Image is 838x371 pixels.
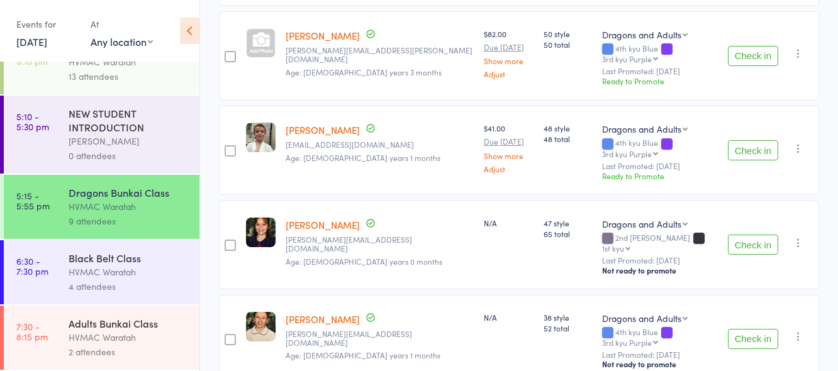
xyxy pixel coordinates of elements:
small: Last Promoted: [DATE] [602,350,717,359]
div: HVMAC Waratah [69,199,189,214]
small: Last Promoted: [DATE] [602,256,717,265]
span: 48 style [544,123,593,133]
small: Due [DATE] [484,43,534,52]
a: 5:15 -5:55 pmDragons Bunkai ClassHVMAC Waratah9 attendees [4,175,199,239]
div: 9 attendees [69,214,189,228]
button: Check in [728,46,778,66]
div: Not ready to promote [602,265,717,275]
small: damienms71@hotmail.com [286,140,474,149]
div: Dragons and Adults [602,28,681,41]
div: 3rd kyu Purple [602,338,652,346]
span: Age: [DEMOGRAPHIC_DATA] years 3 months [286,67,442,77]
span: 65 total [544,228,593,239]
div: Ready to Promote [602,75,717,86]
a: 4:30 -5:15 pmDynamitesHVMAC Waratah13 attendees [4,30,199,94]
a: 7:30 -8:15 pmAdults Bunkai ClassHVMAC Waratah2 attendees [4,306,199,370]
div: Dragons and Adults [602,123,681,135]
div: Not ready to promote [602,359,717,369]
div: 4th kyu Blue [602,44,717,63]
div: N/A [484,218,534,228]
div: 1st kyu [602,244,624,252]
div: $82.00 [484,28,534,78]
div: 4 attendees [69,279,189,294]
div: Any location [91,35,153,48]
span: 47 style [544,218,593,228]
div: 4th kyu Blue [602,138,717,157]
small: Last Promoted: [DATE] [602,67,717,75]
div: [PERSON_NAME] [69,134,189,148]
div: 3rd kyu Purple [602,55,652,63]
small: Last Promoted: [DATE] [602,162,717,170]
div: HVMAC Waratah [69,265,189,279]
a: 6:30 -7:30 pmBlack Belt ClassHVMAC Waratah4 attendees [4,240,199,304]
span: 38 style [544,312,593,323]
a: 5:10 -5:30 pmNEW STUDENT INTRODUCTION[PERSON_NAME]0 attendees [4,96,199,174]
span: 52 total [544,323,593,333]
div: Dragons and Adults [602,218,681,230]
div: HVMAC Waratah [69,330,189,345]
a: Adjust [484,70,534,78]
small: kristy.j.reid@gmail.com [286,46,474,64]
span: Age: [DEMOGRAPHIC_DATA] years 1 months [286,350,440,360]
time: 6:30 - 7:30 pm [16,256,48,276]
span: 50 style [544,28,593,39]
a: [PERSON_NAME] [286,123,360,136]
a: [DATE] [16,35,47,48]
div: Dragons Bunkai Class [69,185,189,199]
time: 5:10 - 5:30 pm [16,111,49,131]
time: 7:30 - 8:15 pm [16,321,48,341]
div: Ready to Promote [602,170,717,181]
div: Black Belt Class [69,251,189,265]
div: NEW STUDENT INTRODUCTION [69,106,189,134]
div: Adults Bunkai Class [69,316,189,330]
button: Check in [728,140,778,160]
a: Show more [484,57,534,65]
div: 13 attendees [69,69,189,84]
a: [PERSON_NAME] [286,218,360,231]
span: 50 total [544,39,593,50]
button: Check in [728,235,778,255]
div: $41.00 [484,123,534,172]
a: [PERSON_NAME] [286,313,360,326]
div: 4th kyu Blue [602,328,717,346]
time: 4:30 - 5:15 pm [16,46,48,66]
span: Age: [DEMOGRAPHIC_DATA] years 1 months [286,152,440,163]
small: Due [DATE] [484,137,534,146]
a: Adjust [484,165,534,173]
div: 3rd kyu Purple [602,150,652,158]
img: image1685523002.png [246,218,276,247]
span: 48 total [544,133,593,144]
div: 0 attendees [69,148,189,163]
div: N/A [484,312,534,323]
a: Show more [484,152,534,160]
small: nicholas.tranchini@uon.edu.au [286,329,474,348]
div: At [91,14,153,35]
button: Check in [728,329,778,349]
img: image1685523012.png [246,312,276,341]
div: HVMAC Waratah [69,55,189,69]
a: [PERSON_NAME] [286,29,360,42]
div: Events for [16,14,78,35]
img: image1675468914.png [246,123,276,152]
time: 5:15 - 5:55 pm [16,191,50,211]
div: 2 attendees [69,345,189,359]
div: Dragons and Adults [602,312,681,324]
small: nicholas.tranchini@uon.edu.au [286,235,474,253]
div: 2nd [PERSON_NAME] [602,233,717,252]
span: Age: [DEMOGRAPHIC_DATA] years 0 months [286,256,442,267]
